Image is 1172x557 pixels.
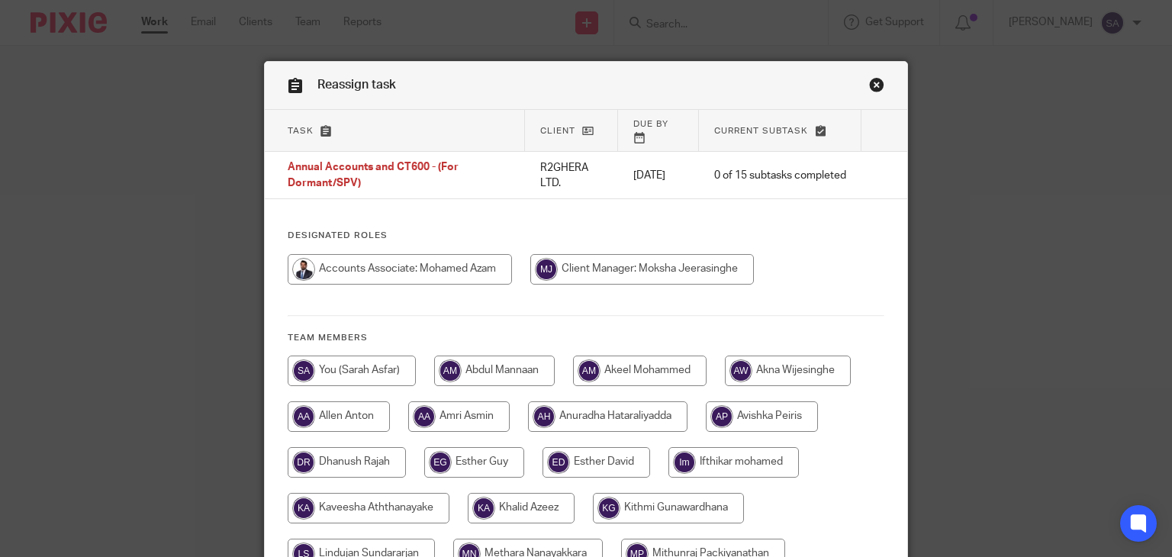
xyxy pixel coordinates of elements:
[714,127,808,135] span: Current subtask
[540,127,575,135] span: Client
[288,332,885,344] h4: Team members
[317,79,396,91] span: Reassign task
[633,168,684,183] p: [DATE]
[288,163,459,189] span: Annual Accounts and CT600 - (For Dormant/SPV)
[288,127,314,135] span: Task
[699,152,861,199] td: 0 of 15 subtasks completed
[633,120,668,128] span: Due by
[869,77,884,98] a: Close this dialog window
[540,160,603,192] p: R2GHERA LTD.
[288,230,885,242] h4: Designated Roles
